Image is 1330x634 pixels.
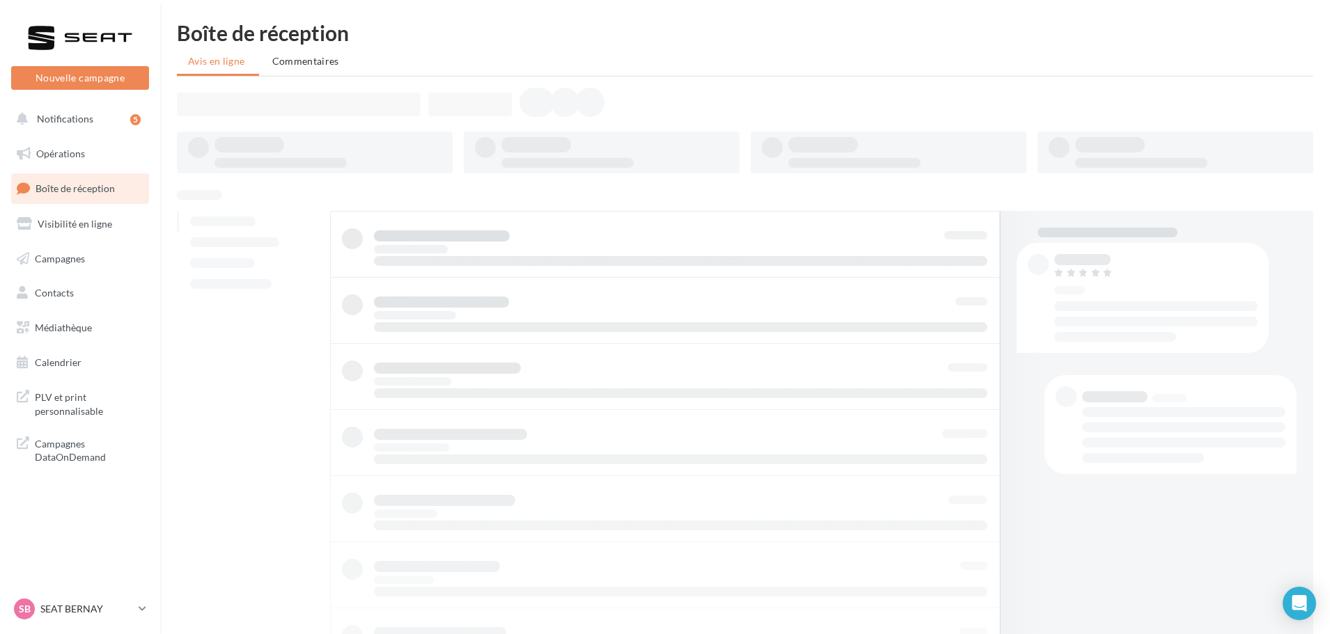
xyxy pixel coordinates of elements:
[35,322,92,333] span: Médiathèque
[177,22,1313,43] div: Boîte de réception
[8,429,152,470] a: Campagnes DataOnDemand
[35,287,74,299] span: Contacts
[8,313,152,342] a: Médiathèque
[8,278,152,308] a: Contacts
[8,104,146,134] button: Notifications 5
[272,55,339,67] span: Commentaires
[37,113,93,125] span: Notifications
[8,139,152,168] a: Opérations
[36,182,115,194] span: Boîte de réception
[8,173,152,203] a: Boîte de réception
[19,602,31,616] span: SB
[1283,587,1316,620] div: Open Intercom Messenger
[130,114,141,125] div: 5
[40,602,133,616] p: SEAT BERNAY
[35,434,143,464] span: Campagnes DataOnDemand
[36,148,85,159] span: Opérations
[8,382,152,423] a: PLV et print personnalisable
[38,218,112,230] span: Visibilité en ligne
[35,388,143,418] span: PLV et print personnalisable
[35,252,85,264] span: Campagnes
[35,356,81,368] span: Calendrier
[8,209,152,239] a: Visibilité en ligne
[11,596,149,622] a: SB SEAT BERNAY
[8,244,152,274] a: Campagnes
[11,66,149,90] button: Nouvelle campagne
[8,348,152,377] a: Calendrier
